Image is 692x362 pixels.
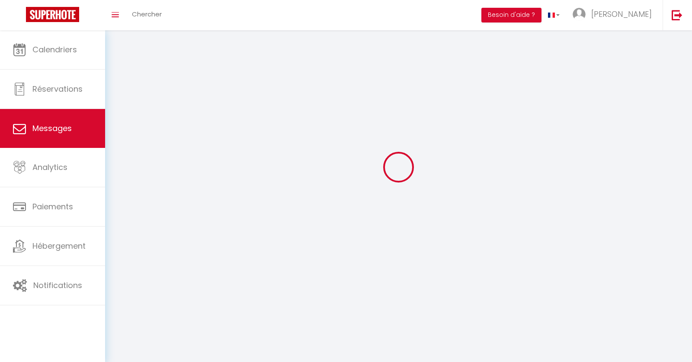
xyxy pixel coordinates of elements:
[26,7,79,22] img: Super Booking
[591,9,652,19] span: [PERSON_NAME]
[672,10,682,20] img: logout
[132,10,162,19] span: Chercher
[32,240,86,251] span: Hébergement
[32,44,77,55] span: Calendriers
[32,83,83,94] span: Réservations
[32,201,73,212] span: Paiements
[573,8,586,21] img: ...
[32,123,72,134] span: Messages
[481,8,541,22] button: Besoin d'aide ?
[33,280,82,291] span: Notifications
[32,162,67,173] span: Analytics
